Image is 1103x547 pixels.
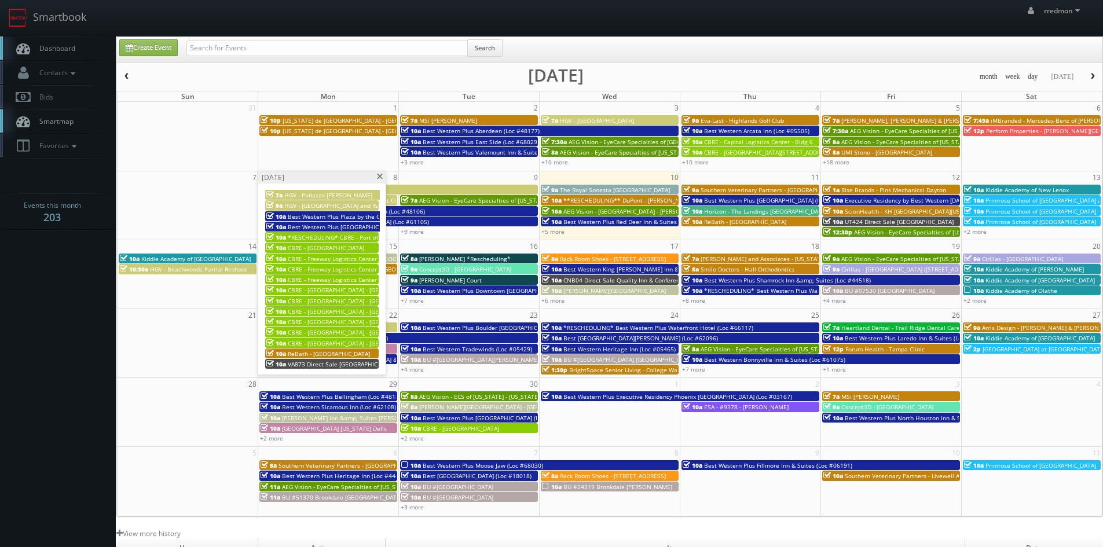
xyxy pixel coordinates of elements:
span: BU #[GEOGRAPHIC_DATA][PERSON_NAME] [423,355,539,364]
span: 10a [401,355,421,364]
span: 19 [951,240,961,252]
span: Best Western Plus [GEOGRAPHIC_DATA] (Loc #64008) [704,196,851,204]
span: AEG Vision - EyeCare Specialties of [US_STATE] – [PERSON_NAME] Eye Care [841,255,1049,263]
span: 11a [261,483,280,491]
span: 12:30p [823,228,852,236]
span: CBRE - [GEOGRAPHIC_DATA] - [GEOGRAPHIC_DATA] 3 [288,307,431,315]
span: AEG Vision - EyeCare Specialties of [US_STATE] – Cascade Family Eye Care [854,228,1058,236]
span: Best Western Plus Laredo Inn & Suites (Loc #44702) [845,334,990,342]
a: +7 more [682,365,705,373]
span: 7:30a [823,127,848,135]
span: 10a [401,127,421,135]
span: UMI Stone - [GEOGRAPHIC_DATA] [841,148,932,156]
span: Southern Veterinary Partners - [GEOGRAPHIC_DATA][PERSON_NAME] [701,186,890,194]
span: BU #[GEOGRAPHIC_DATA] [423,483,493,491]
span: rredmon [1044,6,1083,16]
span: BU #51370 Brookdale [GEOGRAPHIC_DATA] [282,493,402,501]
span: 10a [266,212,286,221]
span: 14 [247,240,258,252]
span: Favorites [34,141,79,150]
span: Best Western Plus Plaza by the Green (Loc #48106) [288,212,431,221]
span: 7:45a [964,116,989,124]
span: 8a [823,138,840,146]
span: ReBath - [GEOGRAPHIC_DATA] [288,350,370,358]
span: [PERSON_NAME] Court [419,276,482,284]
span: 8a [542,255,558,263]
span: 10a [964,207,984,215]
span: 10a [401,424,421,432]
span: CNB04 Direct Sale Quality Inn & Conference Center [563,276,706,284]
span: 10a [266,318,286,326]
span: VA873 Direct Sale [GEOGRAPHIC_DATA] [288,360,396,368]
span: MSI [PERSON_NAME] [841,392,899,401]
span: 7a [542,116,558,124]
span: Best [GEOGRAPHIC_DATA] (Loc #18018) [423,472,532,480]
span: Kiddie Academy of [PERSON_NAME] [985,265,1084,273]
span: 10p [261,127,281,135]
span: AEG Vision - EyeCare Specialties of [US_STATE] – [PERSON_NAME] EyeCare [282,483,488,491]
span: Mon [321,91,336,101]
span: 10a [964,218,984,226]
span: 10a [266,276,286,284]
span: Rise Brands - Pins Mechanical Dayton [841,186,946,194]
span: [PERSON_NAME][GEOGRAPHIC_DATA] - [GEOGRAPHIC_DATA] [419,403,584,411]
span: Contacts [34,68,78,78]
span: AEG Vision - EyeCare Specialties of [US_STATE] – Drs. [PERSON_NAME] and [PERSON_NAME]-Ost and Ass... [701,345,1042,353]
span: HGV - [GEOGRAPHIC_DATA] [560,116,634,124]
span: 10a [401,483,421,491]
span: 10a [542,218,562,226]
span: 8a [401,255,417,263]
span: CBRE - [GEOGRAPHIC_DATA] - [GEOGRAPHIC_DATA] 4 [288,318,431,326]
span: 10a [542,355,562,364]
span: Primrose School of [GEOGRAPHIC_DATA] [985,461,1096,469]
span: 10a [683,218,702,226]
span: 10a [266,297,286,305]
span: Best Western Plus Boulder [GEOGRAPHIC_DATA] (Loc #06179) [423,324,593,332]
span: *RESCHEDULING* Best Western Plus Waltham Boston (Loc #22009) [704,287,893,295]
span: 10a [542,324,562,332]
span: Sun [181,91,195,101]
span: 8a [683,265,699,273]
span: 10a [964,287,984,295]
span: 10a [823,334,843,342]
span: 10a [266,360,286,368]
span: 16 [529,240,539,252]
span: [US_STATE] de [GEOGRAPHIC_DATA] - [GEOGRAPHIC_DATA] [283,127,442,135]
span: CBRE - Freeway Logistics Center - [GEOGRAPHIC_DATA] 2 [288,265,444,273]
span: Kiddie Academy of [GEOGRAPHIC_DATA] [985,334,1095,342]
span: 2p [964,345,981,353]
span: 1:30p [542,366,567,374]
span: AEG Vision - EyeCare Specialties of [US_STATE] – [PERSON_NAME] Vision [850,127,1050,135]
span: 8a [683,345,699,353]
span: Executive Residency by Best Western [DATE] (Loc #44764) [845,196,1006,204]
span: Horizon - The Landings [GEOGRAPHIC_DATA] [704,207,827,215]
a: +2 more [963,227,987,236]
span: 9a [964,255,980,263]
span: Wed [602,91,617,101]
span: 8a [261,461,277,469]
span: 10a [120,255,140,263]
span: 7a [266,191,283,199]
span: CBRE - Capital Logistics Center - Bldg 6 [704,138,813,146]
span: 10a [266,265,286,273]
span: BU #[GEOGRAPHIC_DATA] [GEOGRAPHIC_DATA] [563,355,692,364]
span: 17 [669,240,680,252]
span: 10a [542,345,562,353]
span: 7a [401,196,417,204]
span: Best Western Plus Fillmore Inn & Suites (Loc #06191) [704,461,852,469]
span: *RESCHEDULING* CBRE - Port of LA Distribution Center - [GEOGRAPHIC_DATA] 1 [288,233,508,241]
span: 7a [823,392,840,401]
span: Rack Room Shoes - [STREET_ADDRESS] [560,255,666,263]
button: Search [467,39,503,57]
span: UT424 Direct Sale [GEOGRAPHIC_DATA] [845,218,954,226]
span: HGV - [GEOGRAPHIC_DATA] and Racquet Club [284,201,409,210]
span: Best Western Bonnyville Inn & Suites (Loc #61075) [704,355,845,364]
a: +7 more [401,296,424,304]
span: 10a [542,207,562,215]
span: 9a [683,116,699,124]
span: 9a [401,276,417,284]
span: Best Western Arcata Inn (Loc #05505) [704,127,809,135]
span: 10a [401,461,421,469]
span: [PERSON_NAME] *Rescheduling* [419,255,511,263]
a: Create Event [119,39,178,56]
